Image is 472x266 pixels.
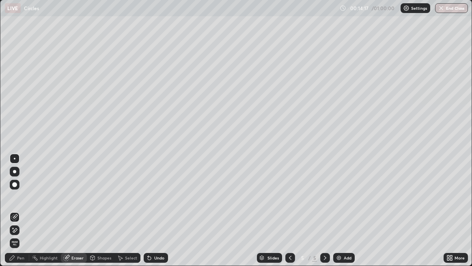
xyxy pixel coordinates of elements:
p: Circles [24,5,39,11]
p: Settings [411,6,427,10]
div: Shapes [97,256,111,260]
div: Highlight [40,256,58,260]
div: Eraser [71,256,84,260]
button: End Class [435,3,468,13]
div: / [308,255,310,260]
img: end-class-cross [438,5,444,11]
div: Pen [17,256,24,260]
div: Undo [154,256,164,260]
img: add-slide-button [336,255,342,261]
img: class-settings-icons [403,5,409,11]
div: 5 [298,255,306,260]
p: LIVE [7,5,18,11]
div: Select [125,256,137,260]
div: More [455,256,465,260]
div: 5 [312,254,317,262]
span: Erase all [10,241,19,246]
div: Slides [267,256,279,260]
div: Add [344,256,351,260]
